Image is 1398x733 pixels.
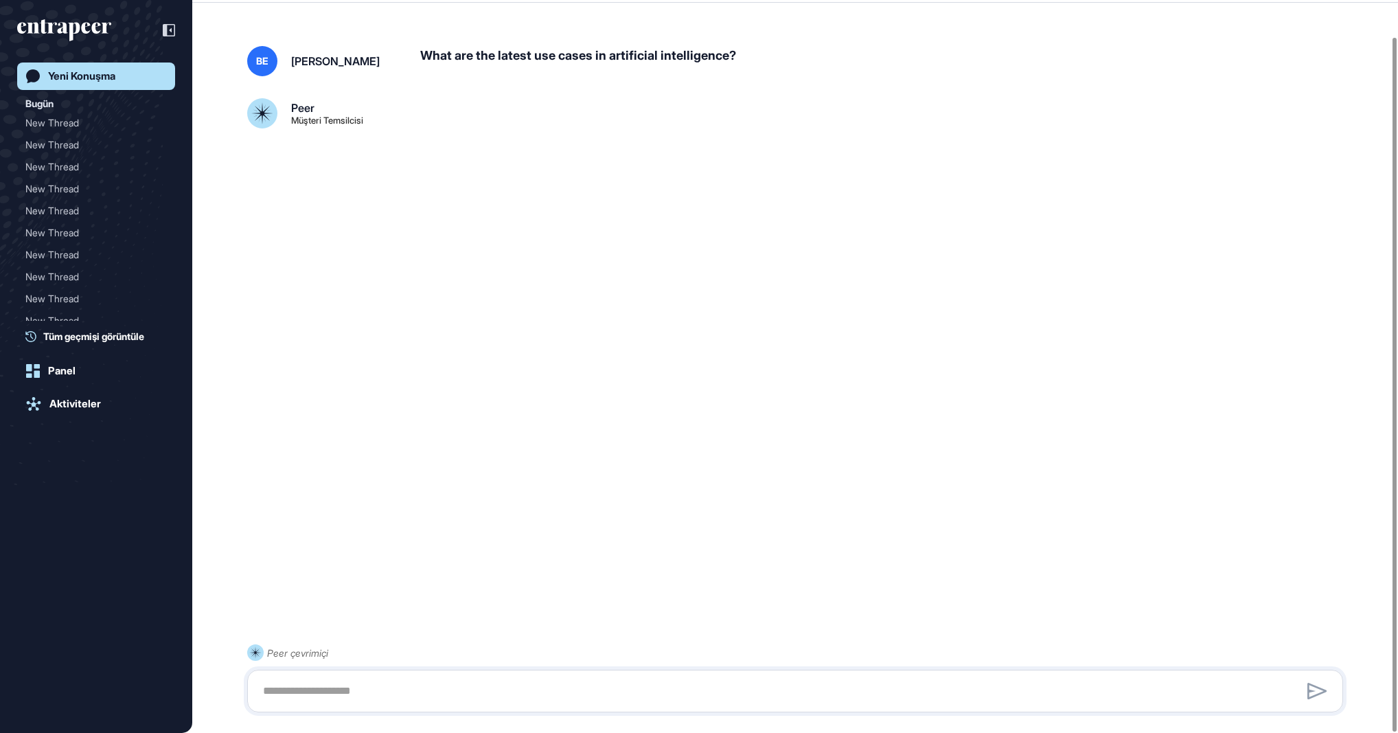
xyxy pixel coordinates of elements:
div: New Thread [25,244,156,266]
div: New Thread [25,112,167,134]
a: Tüm geçmişi görüntüle [25,329,175,343]
div: New Thread [25,266,156,288]
div: New Thread [25,134,167,156]
div: New Thread [25,310,156,332]
div: Bugün [25,95,54,112]
div: New Thread [25,200,156,222]
span: BE [256,56,268,67]
div: New Thread [25,156,167,178]
div: Yeni Konuşma [48,70,115,82]
div: New Thread [25,200,167,222]
div: [PERSON_NAME] [291,56,380,67]
div: New Thread [25,288,156,310]
div: Peer [291,102,314,113]
div: Aktiviteler [49,398,101,410]
div: New Thread [25,310,167,332]
div: New Thread [25,112,156,134]
div: New Thread [25,266,167,288]
span: Tüm geçmişi görüntüle [43,329,144,343]
div: New Thread [25,222,156,244]
div: New Thread [25,244,167,266]
div: New Thread [25,222,167,244]
a: Aktiviteler [17,390,175,418]
a: Panel [17,357,175,385]
div: New Thread [25,178,156,200]
div: New Thread [25,134,156,156]
div: New Thread [25,288,167,310]
div: Müşteri Temsilcisi [291,116,363,125]
div: entrapeer-logo [17,19,111,41]
div: Panel [48,365,76,377]
div: New Thread [25,156,156,178]
div: New Thread [25,178,167,200]
div: What are the latest use cases in artificial intelligence? [420,46,1354,76]
a: Yeni Konuşma [17,63,175,90]
div: Peer çevrimiçi [267,644,328,662]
